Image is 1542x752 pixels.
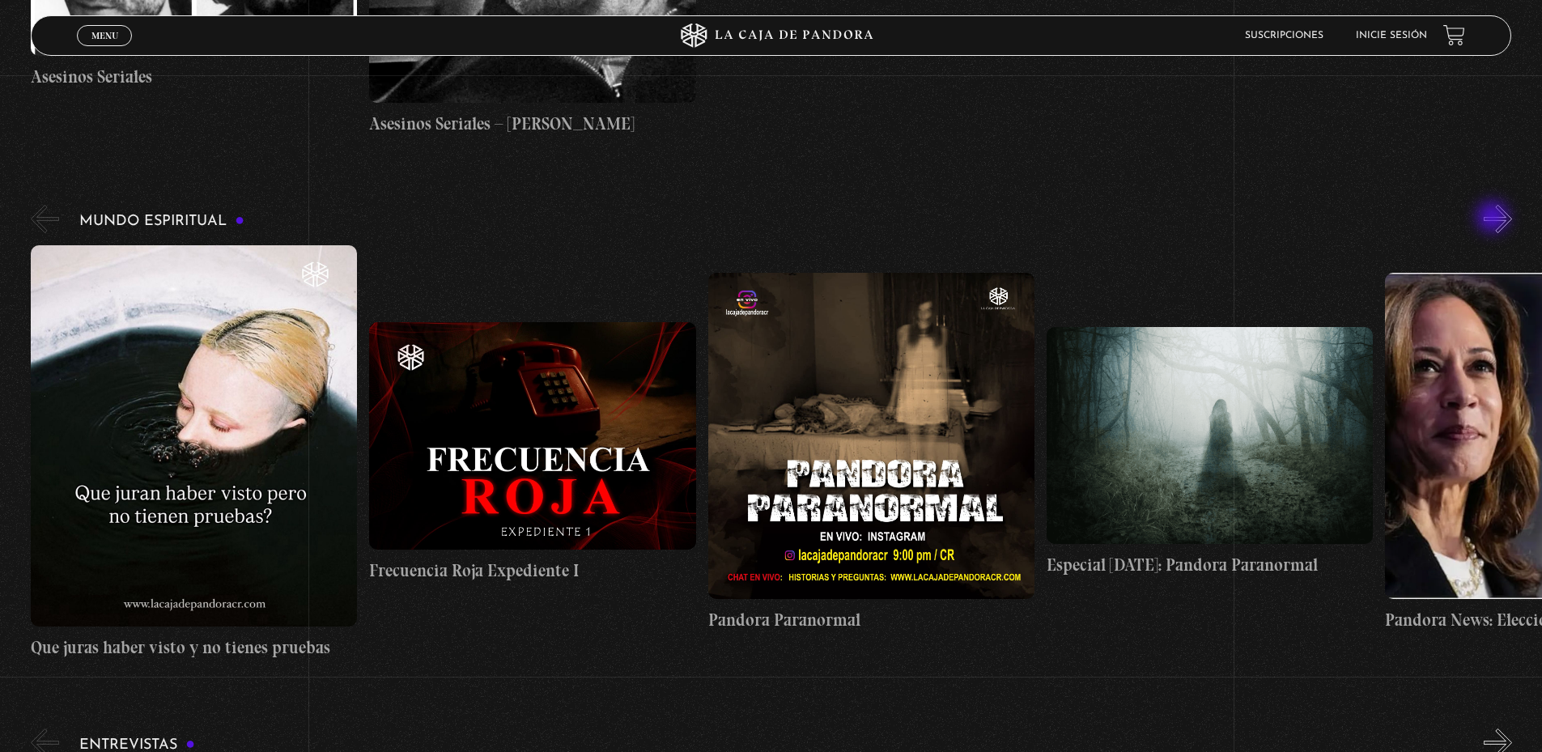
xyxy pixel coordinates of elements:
h4: Asesinos Seriales [31,64,357,90]
a: Frecuencia Roja Expediente I [369,245,695,661]
h4: Especial [DATE]: Pandora Paranormal [1047,552,1373,578]
a: View your shopping cart [1443,24,1465,46]
h4: Que juras haber visto y no tienes pruebas [31,635,357,661]
a: Que juras haber visto y no tienes pruebas [31,245,357,661]
a: Suscripciones [1245,31,1323,40]
a: Inicie sesión [1356,31,1427,40]
h3: Mundo Espiritual [79,214,244,229]
span: Cerrar [86,44,124,55]
h4: Frecuencia Roja Expediente I [369,558,695,584]
button: Previous [31,205,59,233]
a: Pandora Paranormal [708,245,1034,661]
h4: Pandora Paranormal [708,607,1034,633]
button: Next [1484,205,1512,233]
h4: Asesinos Seriales – [PERSON_NAME] [369,111,695,137]
span: Menu [91,31,118,40]
a: Especial [DATE]: Pandora Paranormal [1047,245,1373,661]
